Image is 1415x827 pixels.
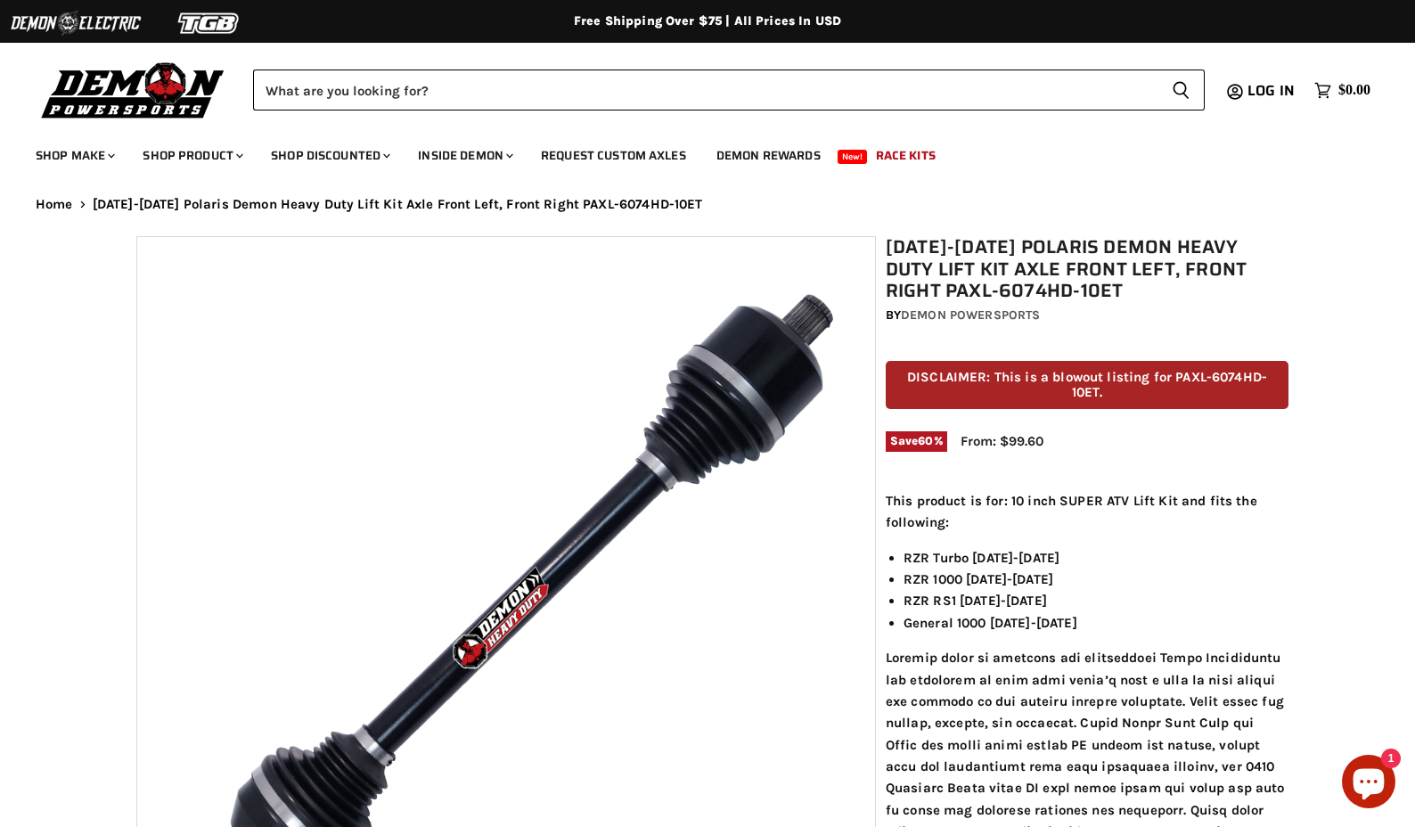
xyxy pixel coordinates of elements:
span: 60 [918,434,933,447]
a: $0.00 [1305,78,1379,103]
input: Search [253,70,1157,111]
span: [DATE]-[DATE] Polaris Demon Heavy Duty Lift Kit Axle Front Left, Front Right PAXL-6074HD-10ET [93,197,703,212]
img: TGB Logo 2 [143,6,276,40]
span: New! [838,150,868,164]
img: Demon Electric Logo 2 [9,6,143,40]
button: Search [1157,70,1205,111]
a: Home [36,197,73,212]
form: Product [253,70,1205,111]
a: Demon Rewards [703,137,834,174]
span: Log in [1247,79,1295,102]
a: Shop Product [129,137,254,174]
a: Shop Discounted [258,137,401,174]
h1: [DATE]-[DATE] Polaris Demon Heavy Duty Lift Kit Axle Front Left, Front Right PAXL-6074HD-10ET [886,236,1288,302]
p: This product is for: 10 inch SUPER ATV Lift Kit and fits the following: [886,490,1288,534]
inbox-online-store-chat: Shopify online store chat [1337,755,1401,813]
li: RZR RS1 [DATE]-[DATE] [904,590,1288,611]
li: General 1000 [DATE]-[DATE] [904,612,1288,634]
img: Demon Powersports [36,58,231,121]
a: Shop Make [22,137,126,174]
span: $0.00 [1338,82,1370,99]
span: From: $99.60 [961,433,1043,449]
a: Log in [1239,83,1305,99]
a: Race Kits [863,137,949,174]
a: Request Custom Axles [528,137,699,174]
li: RZR 1000 [DATE]-[DATE] [904,569,1288,590]
ul: Main menu [22,130,1366,174]
div: by [886,306,1288,325]
a: Inside Demon [405,137,524,174]
li: RZR Turbo [DATE]-[DATE] [904,547,1288,569]
span: Save % [886,431,947,451]
a: Demon Powersports [901,307,1040,323]
p: DISCLAIMER: This is a blowout listing for PAXL-6074HD-10ET. [886,361,1288,410]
